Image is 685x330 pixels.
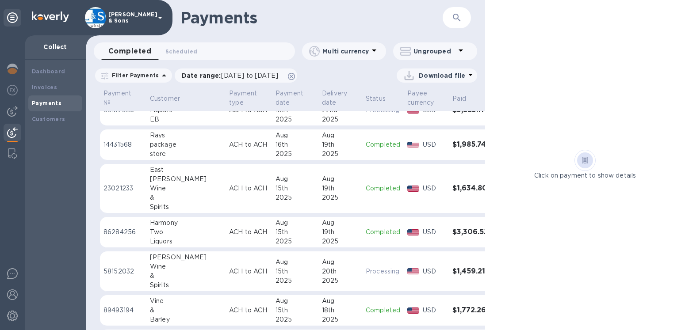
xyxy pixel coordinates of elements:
[276,193,315,202] div: 2025
[407,186,419,192] img: USD
[423,306,445,315] p: USD
[150,174,222,184] div: [PERSON_NAME]
[165,47,197,56] span: Scheduled
[366,184,400,193] p: Completed
[322,89,347,107] p: Delivery date
[452,140,490,149] h3: $1,985.74
[103,89,131,107] p: Payment №
[322,228,359,237] div: 19th
[108,45,151,57] span: Completed
[150,131,222,140] div: Rays
[4,9,21,27] div: Unpin categories
[322,218,359,228] div: Aug
[322,267,359,276] div: 20th
[32,42,79,51] p: Collect
[322,193,359,202] div: 2025
[150,306,222,315] div: &
[103,89,143,107] span: Payment №
[150,315,222,324] div: Barley
[452,94,478,103] span: Paid
[276,89,315,107] span: Payment date
[407,268,419,274] img: USD
[322,237,359,246] div: 2025
[221,72,278,79] span: [DATE] to [DATE]
[229,89,257,107] p: Payment type
[276,140,315,149] div: 16th
[103,228,143,237] p: 86284256
[150,115,222,124] div: EB
[276,315,315,324] div: 2025
[322,89,359,107] span: Delivery date
[419,71,465,80] p: Download file
[452,228,490,236] h3: $3,306.52
[276,306,315,315] div: 15th
[180,8,413,27] h1: Payments
[150,184,222,193] div: Wine
[150,94,191,103] span: Customer
[452,306,490,315] h3: $1,772.26
[276,228,315,237] div: 15th
[150,253,222,262] div: [PERSON_NAME]
[175,68,297,83] div: Date range:[DATE] to [DATE]
[366,228,400,237] p: Completed
[322,131,359,140] div: Aug
[276,218,315,228] div: Aug
[452,94,466,103] p: Paid
[407,89,434,107] p: Payee currency
[150,193,222,202] div: &
[407,229,419,235] img: USD
[7,85,18,95] img: Foreign exchange
[150,202,222,212] div: Spirits
[276,89,303,107] p: Payment date
[534,171,636,180] p: Click on payment to show details
[322,258,359,267] div: Aug
[103,306,143,315] p: 89493194
[322,296,359,306] div: Aug
[423,140,445,149] p: USD
[423,267,445,276] p: USD
[32,100,61,106] b: Payments
[229,306,268,315] p: ACH to ACH
[150,94,180,103] p: Customer
[229,184,268,193] p: ACH to ACH
[276,131,315,140] div: Aug
[407,307,419,314] img: USD
[103,140,143,149] p: 14431568
[150,237,222,246] div: Liquors
[276,267,315,276] div: 15th
[150,218,222,228] div: Harmony
[150,296,222,306] div: Vine
[150,140,222,149] div: package
[276,184,315,193] div: 15th
[322,149,359,159] div: 2025
[150,149,222,159] div: store
[366,94,386,103] p: Status
[322,115,359,124] div: 2025
[229,140,268,149] p: ACH to ACH
[103,184,143,193] p: 23021233
[150,271,222,281] div: &
[276,237,315,246] div: 2025
[452,267,490,276] h3: $1,459.21
[407,142,419,148] img: USD
[276,174,315,184] div: Aug
[32,68,65,75] b: Dashboard
[32,116,65,122] b: Customers
[150,262,222,271] div: Wine
[366,267,400,276] p: Processing
[322,276,359,285] div: 2025
[322,184,359,193] div: 19th
[229,267,268,276] p: ACH to ACH
[276,115,315,124] div: 2025
[32,84,57,91] b: Invoices
[452,184,490,193] h3: $1,634.80
[150,165,222,174] div: East
[366,306,400,315] p: Completed
[407,89,445,107] span: Payee currency
[366,94,397,103] span: Status
[150,228,222,237] div: Two
[423,228,445,237] p: USD
[229,228,268,237] p: ACH to ACH
[322,47,369,56] p: Multi currency
[276,149,315,159] div: 2025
